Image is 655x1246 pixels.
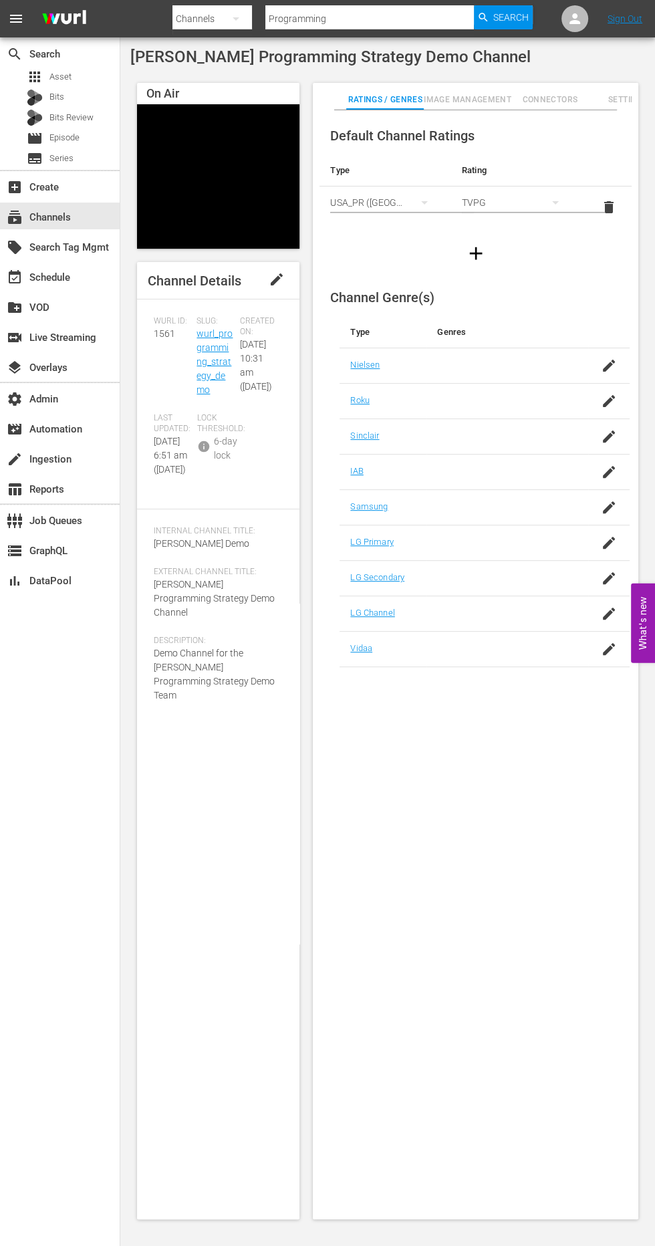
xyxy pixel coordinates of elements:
[426,316,588,348] th: Genres
[511,93,589,107] span: Connectors
[269,271,285,287] span: edit
[27,110,43,126] div: Bits Review
[240,339,272,392] span: [DATE] 10:31 am ([DATE])
[7,360,23,376] span: Overlays
[330,289,434,305] span: Channel Genre(s)
[214,434,245,463] div: 6-day lock
[49,111,94,124] span: Bits Review
[27,90,43,106] div: Bits
[49,131,80,144] span: Episode
[7,179,23,195] span: Create
[424,93,511,107] span: Image Management
[474,5,533,29] button: Search
[350,395,370,405] a: Roku
[49,90,64,104] span: Bits
[7,391,23,407] span: Admin
[350,608,394,618] a: LG Channel
[593,191,625,223] button: delete
[631,584,655,663] button: Open Feedback Widget
[350,430,379,441] a: Sinclair
[49,152,74,165] span: Series
[319,154,450,186] th: Type
[154,648,275,701] span: Demo Channel for the [PERSON_NAME] Programming Strategy Demo Team
[154,567,276,578] span: External Channel Title:
[154,538,249,549] span: [PERSON_NAME] Demo
[350,643,372,653] a: Vidaa
[154,579,275,618] span: [PERSON_NAME] Programming Strategy Demo Channel
[240,316,276,338] span: Created On:
[601,199,617,215] span: delete
[319,154,632,228] table: simple table
[340,316,426,348] th: Type
[350,501,388,511] a: Samsung
[146,86,179,100] span: On Air
[350,572,404,582] a: LG Secondary
[154,436,187,475] span: [DATE] 6:51 am ([DATE])
[148,273,241,289] span: Channel Details
[346,93,424,107] span: Ratings / Genres
[7,269,23,285] span: Schedule
[154,328,175,339] span: 1561
[462,184,571,221] div: TVPG
[7,421,23,437] span: Automation
[137,104,299,249] div: Video Player
[350,537,393,547] a: LG Primary
[330,128,475,144] span: Default Channel Ratings
[350,360,380,370] a: Nielsen
[27,130,43,146] span: Episode
[7,46,23,62] span: Search
[27,69,43,85] span: Asset
[7,451,23,467] span: Ingestion
[7,330,23,346] span: Live Streaming
[7,481,23,497] span: Reports
[7,209,23,225] span: Channels
[154,526,276,537] span: Internal Channel Title:
[7,513,23,529] span: Job Queues
[154,413,190,434] span: Last Updated:
[493,5,529,29] span: Search
[27,150,43,166] span: Series
[350,466,363,476] a: IAB
[32,3,96,35] img: ans4CAIJ8jUAAAAAAAAAAAAAAAAAAAAAAAAgQb4GAAAAAAAAAAAAAAAAAAAAAAAAJMjXAAAAAAAAAAAAAAAAAAAAAAAAgAT5G...
[49,70,72,84] span: Asset
[261,263,293,295] button: edit
[7,543,23,559] span: GraphQL
[451,154,582,186] th: Rating
[196,328,233,395] a: wurl_programming_strategy_demo
[7,573,23,589] span: DataPool
[8,11,24,27] span: menu
[608,13,642,24] a: Sign Out
[130,47,531,66] span: [PERSON_NAME] Programming Strategy Demo Channel
[154,636,276,646] span: Description:
[196,316,233,327] span: Slug:
[154,316,190,327] span: Wurl ID:
[197,440,211,453] span: info
[197,413,245,434] span: Lock Threshold:
[330,184,440,221] div: USA_PR ([GEOGRAPHIC_DATA] ([GEOGRAPHIC_DATA]))
[7,239,23,255] span: Search Tag Mgmt
[7,299,23,316] span: VOD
